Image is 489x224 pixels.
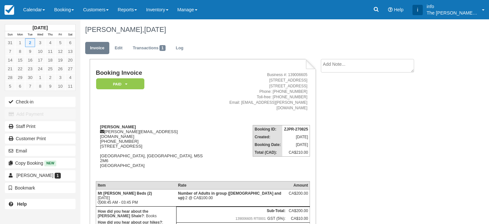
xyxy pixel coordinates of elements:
a: 12 [55,47,65,56]
a: 25 [45,64,55,73]
a: 4 [65,73,75,82]
a: 17 [35,56,45,64]
a: 15 [15,56,25,64]
a: 5 [55,38,65,47]
a: Edit [110,42,127,54]
strong: Mt [PERSON_NAME] Beds (2) [98,191,152,196]
b: Help [17,201,27,207]
th: Sub-Total: [177,207,287,215]
a: 26 [55,64,65,73]
i: Help [388,7,393,12]
span: 139006605 RT0001 [234,215,267,222]
th: Sat [65,31,75,38]
p: The [PERSON_NAME] Shale Geoscience Foundation [427,10,478,16]
h1: Booking Invoice [96,70,204,76]
a: 4 [45,38,55,47]
td: [DATE] [282,133,310,141]
button: Copy Booking New [5,158,76,168]
img: checkfront-main-nav-mini-logo.png [5,5,14,15]
div: i [412,5,423,15]
button: Check-in [5,97,76,107]
th: Tue [25,31,35,38]
a: 3 [35,38,45,47]
a: 31 [5,38,15,47]
th: Item [96,181,176,189]
th: Created: [253,133,283,141]
strong: Number of Adults in group (19 years old and up) [178,191,281,200]
strong: [PERSON_NAME] [100,124,136,129]
th: Fri [55,31,65,38]
a: 16 [25,56,35,64]
strong: ZJPR-270825 [284,127,308,131]
div: CA$200.00 [289,191,308,201]
td: 2 @ CA$100.00 [177,189,287,206]
button: Email [5,146,76,156]
a: 19 [55,56,65,64]
a: Log [171,42,188,54]
a: 2 [45,73,55,82]
a: 9 [25,47,35,56]
address: Business #: 139006605 [STREET_ADDRESS] [STREET_ADDRESS] Phone: [PHONE_NUMBER] Toll-free: [PHONE_N... [206,72,307,111]
div: [PERSON_NAME][EMAIL_ADDRESS][DOMAIN_NAME] [PHONE_NUMBER] [STREET_ADDRESS] [GEOGRAPHIC_DATA], [GEO... [96,124,204,176]
em: Paid [96,78,144,90]
h1: [PERSON_NAME], [85,26,442,34]
th: Mon [15,31,25,38]
a: 23 [25,64,35,73]
strong: [DATE] [32,25,48,30]
a: 10 [55,82,65,91]
td: CA$10.00 [287,215,310,223]
a: 11 [45,47,55,56]
a: Staff Print [5,121,76,131]
a: 9 [45,82,55,91]
a: 20 [65,56,75,64]
span: New [44,161,56,166]
a: 22 [15,64,25,73]
a: 7 [25,82,35,91]
a: 5 [5,82,15,91]
span: 1 [159,45,166,51]
a: 27 [65,64,75,73]
button: Bookmark [5,183,76,193]
td: CA$210.00 [282,149,310,157]
th: Amount [287,181,310,189]
a: 6 [15,82,25,91]
td: GST (5%): [177,215,287,223]
a: 11 [65,82,75,91]
a: 21 [5,64,15,73]
strong: How did you hear about the [PERSON_NAME] Shale? [98,209,148,218]
a: 6 [65,38,75,47]
td: CA$200.00 [287,207,310,215]
a: 1 [15,38,25,47]
a: 13 [65,47,75,56]
th: Total (CAD): [253,149,283,157]
a: 3 [55,73,65,82]
a: [PERSON_NAME] 1 [5,170,76,180]
a: 18 [45,56,55,64]
span: [DATE] [144,25,166,34]
button: Add Payment [5,109,76,119]
a: 8 [35,82,45,91]
a: Transactions1 [128,42,170,54]
a: 1 [35,73,45,82]
td: [DATE] 08:45 AM - 03:45 PM [96,189,176,206]
a: 14 [5,56,15,64]
th: Booking Date: [253,141,283,149]
th: Rate [177,181,287,189]
th: Sun [5,31,15,38]
td: [DATE] [282,141,310,149]
a: 29 [15,73,25,82]
th: Thu [45,31,55,38]
a: Customer Print [5,133,76,144]
span: [PERSON_NAME] [16,173,53,178]
span: Help [394,7,403,12]
span: 1 [55,173,61,179]
a: Invoice [85,42,109,54]
a: 10 [35,47,45,56]
p: info [427,3,478,10]
th: Booking ID: [253,125,283,133]
p: : Books [98,208,175,219]
a: Paid [96,78,142,90]
a: 2 [25,38,35,47]
a: 28 [5,73,15,82]
th: Wed [35,31,45,38]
